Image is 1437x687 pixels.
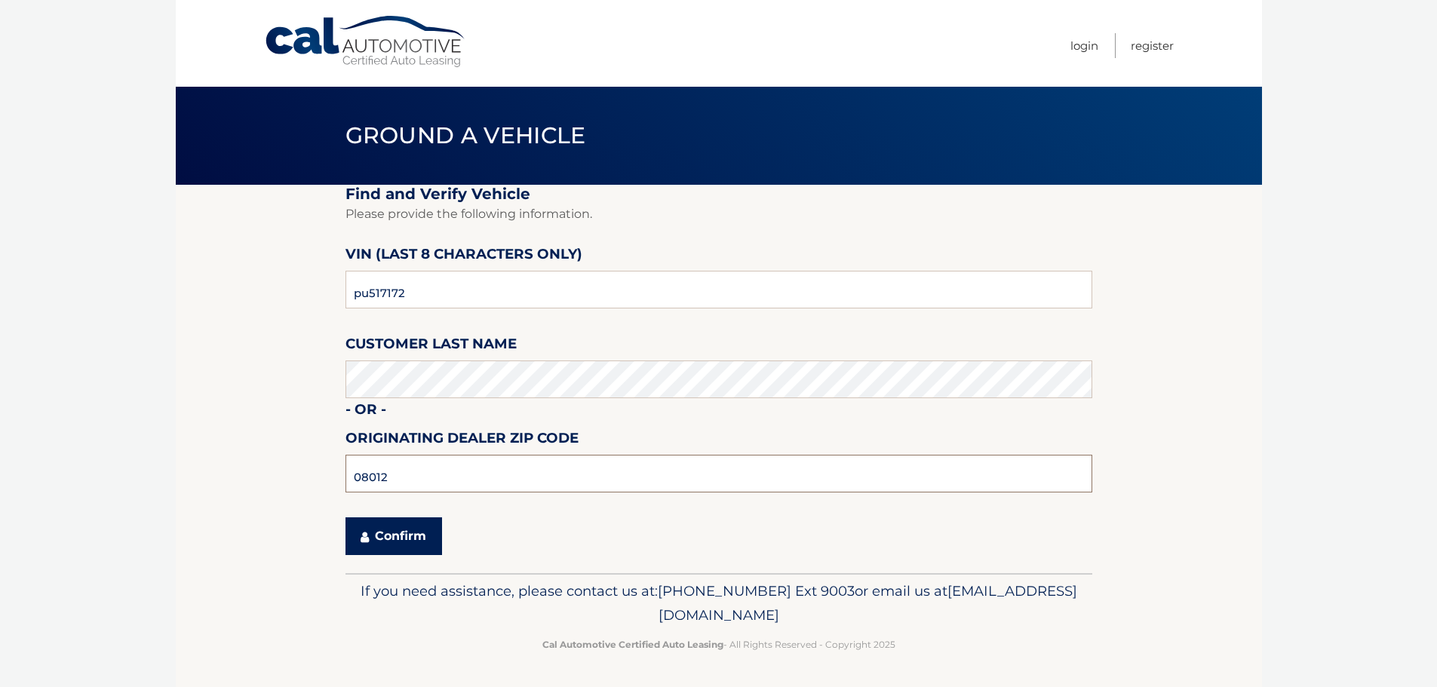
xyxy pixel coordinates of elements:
a: Login [1070,33,1098,58]
a: Register [1131,33,1174,58]
p: If you need assistance, please contact us at: or email us at [355,579,1082,627]
label: - or - [345,398,386,426]
a: Cal Automotive [264,15,468,69]
label: Originating Dealer Zip Code [345,427,579,455]
span: [PHONE_NUMBER] Ext 9003 [658,582,855,600]
h2: Find and Verify Vehicle [345,185,1092,204]
span: Ground a Vehicle [345,121,586,149]
strong: Cal Automotive Certified Auto Leasing [542,639,723,650]
label: VIN (last 8 characters only) [345,243,582,271]
p: - All Rights Reserved - Copyright 2025 [355,636,1082,652]
label: Customer Last Name [345,333,517,360]
p: Please provide the following information. [345,204,1092,225]
button: Confirm [345,517,442,555]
